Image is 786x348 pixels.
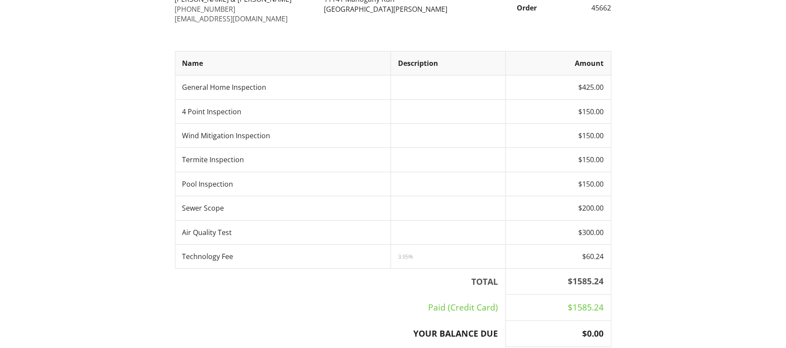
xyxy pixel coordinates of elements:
div: 45662 [542,3,617,13]
td: $300.00 [505,220,611,244]
span: Air Quality Test [182,228,232,237]
th: $1585.24 [505,269,611,295]
span: Termite Inspection [182,155,244,164]
th: Name [175,51,391,75]
span: Pool Inspection [182,179,233,189]
div: [GEOGRAPHIC_DATA][PERSON_NAME] [324,4,462,14]
span: 4 Point Inspection [182,107,242,116]
td: $200.00 [505,196,611,220]
div: 3.95% [398,253,498,260]
th: $0.00 [505,321,611,347]
td: $425.00 [505,75,611,99]
td: Technology Fee [175,245,391,269]
a: [EMAIL_ADDRESS][DOMAIN_NAME] [175,14,288,24]
a: [PHONE_NUMBER] [175,4,236,14]
th: TOTAL [175,269,505,295]
span: General Home Inspection [182,82,267,92]
td: Paid (Credit Card) [175,295,505,321]
td: $150.00 [505,124,611,148]
span: Sewer Scope [182,203,224,213]
td: $60.24 [505,245,611,269]
span: Wind Mitigation Inspection [182,131,271,140]
td: $1585.24 [505,295,611,321]
th: Description [391,51,505,75]
td: $150.00 [505,99,611,123]
td: $150.00 [505,172,611,196]
td: $150.00 [505,148,611,172]
div: Order [467,3,542,13]
th: YOUR BALANCE DUE [175,321,505,347]
th: Amount [505,51,611,75]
